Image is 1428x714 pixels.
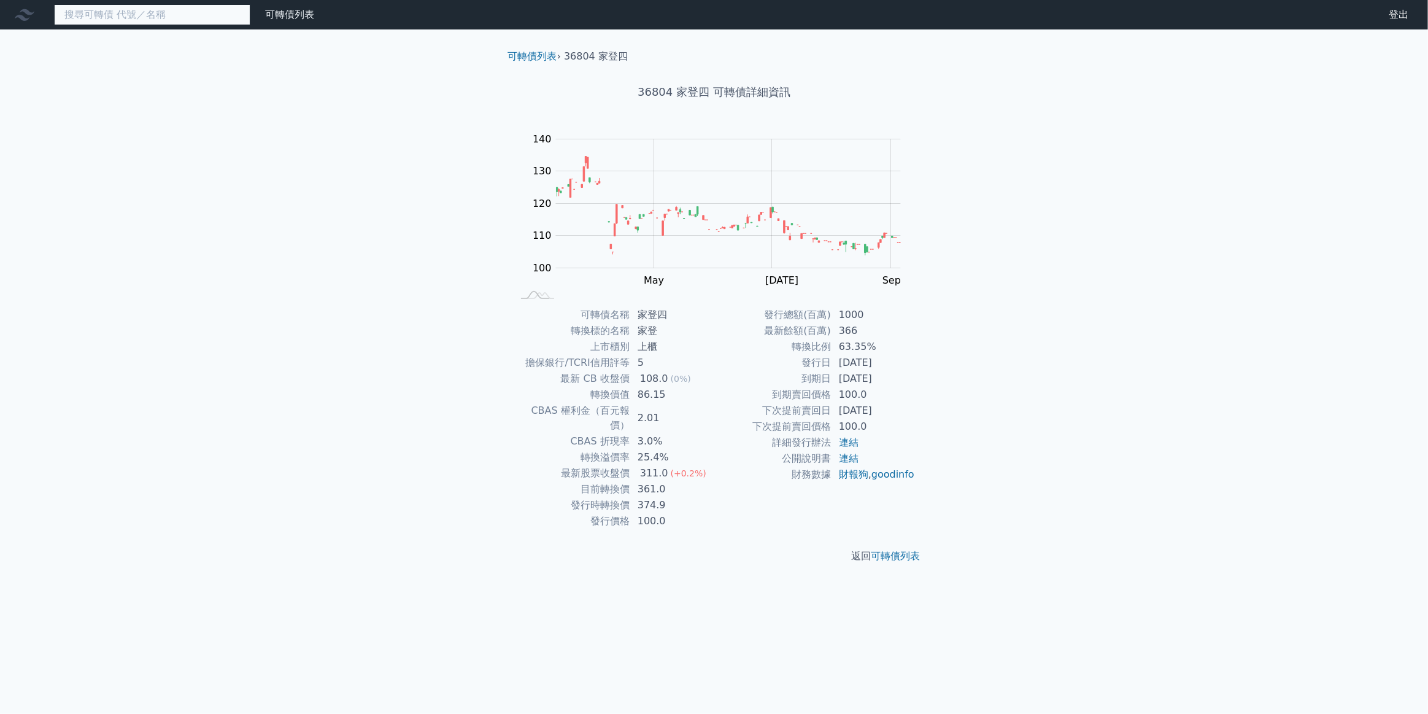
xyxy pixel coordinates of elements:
[832,387,916,403] td: 100.0
[714,323,832,339] td: 最新餘額(百萬)
[1379,5,1418,25] a: 登出
[564,49,628,64] li: 36804 家登四
[513,371,630,387] td: 最新 CB 收盤價
[630,433,714,449] td: 3.0%
[832,467,916,483] td: ,
[871,550,920,562] a: 可轉債列表
[832,419,916,435] td: 100.0
[839,452,859,464] a: 連結
[527,133,919,286] g: Chart
[630,339,714,355] td: 上櫃
[513,323,630,339] td: 轉換標的名稱
[839,468,868,480] a: 財報狗
[498,83,930,101] h1: 36804 家登四 可轉債詳細資訊
[714,355,832,371] td: 發行日
[630,497,714,513] td: 374.9
[513,449,630,465] td: 轉換溢價率
[533,133,552,145] tspan: 140
[265,9,314,20] a: 可轉債列表
[508,49,561,64] li: ›
[714,387,832,403] td: 到期賣回價格
[714,403,832,419] td: 下次提前賣回日
[882,274,901,286] tspan: Sep
[638,466,671,481] div: 311.0
[638,371,671,386] div: 108.0
[513,497,630,513] td: 發行時轉換價
[714,435,832,451] td: 詳細發行辦法
[832,403,916,419] td: [DATE]
[714,419,832,435] td: 下次提前賣回價格
[533,262,552,274] tspan: 100
[533,230,552,241] tspan: 110
[533,165,552,177] tspan: 130
[630,355,714,371] td: 5
[630,513,714,529] td: 100.0
[513,481,630,497] td: 目前轉換價
[630,307,714,323] td: 家登四
[765,274,798,286] tspan: [DATE]
[644,274,664,286] tspan: May
[832,355,916,371] td: [DATE]
[671,468,706,478] span: (+0.2%)
[714,307,832,323] td: 發行總額(百萬)
[832,323,916,339] td: 366
[714,467,832,483] td: 財務數據
[513,433,630,449] td: CBAS 折現率
[513,339,630,355] td: 上市櫃別
[714,451,832,467] td: 公開說明書
[498,549,930,564] p: 返回
[832,339,916,355] td: 63.35%
[513,465,630,481] td: 最新股票收盤價
[839,437,859,448] a: 連結
[671,374,691,384] span: (0%)
[714,371,832,387] td: 到期日
[630,323,714,339] td: 家登
[871,468,914,480] a: goodinfo
[54,4,250,25] input: 搜尋可轉債 代號／名稱
[513,403,630,433] td: CBAS 權利金（百元報價）
[630,387,714,403] td: 86.15
[513,307,630,323] td: 可轉債名稱
[513,355,630,371] td: 擔保銀行/TCRI信用評等
[513,387,630,403] td: 轉換價值
[630,403,714,433] td: 2.01
[630,449,714,465] td: 25.4%
[513,513,630,529] td: 發行價格
[630,481,714,497] td: 361.0
[508,50,557,62] a: 可轉債列表
[533,198,552,209] tspan: 120
[832,371,916,387] td: [DATE]
[714,339,832,355] td: 轉換比例
[832,307,916,323] td: 1000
